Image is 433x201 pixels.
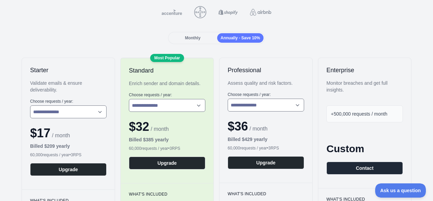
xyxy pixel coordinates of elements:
[129,137,169,142] b: Billed $ 385 yearly
[331,111,387,117] span: +500,000 requests / month
[228,137,268,142] b: Billed $ 429 yearly
[248,126,268,132] span: / month
[375,183,426,198] iframe: Toggle Customer Support
[149,126,169,132] span: / month
[228,119,248,133] span: $ 36
[129,120,149,134] span: $ 32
